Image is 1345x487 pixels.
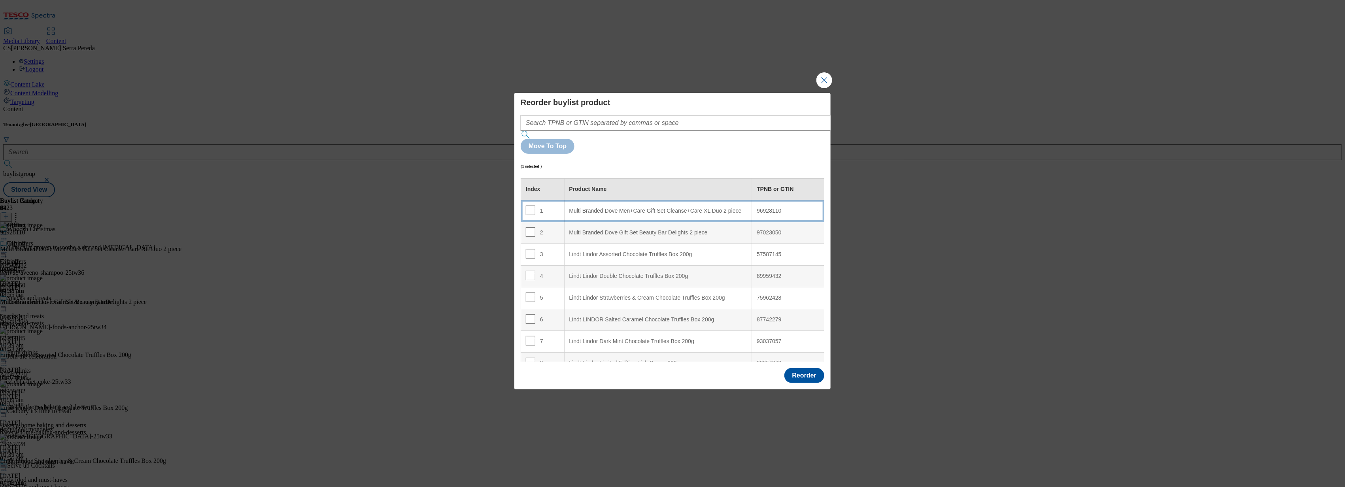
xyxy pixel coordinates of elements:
div: Multi Branded Dove Men+Care Gift Set Cleanse+Care XL Duo 2 piece [569,208,747,215]
div: 75962428 [757,294,819,302]
div: 7 [526,336,559,347]
div: Lindt Lindor Dark Mint Chocolate Truffles Box 200g [569,338,747,345]
div: TPNB or GTIN [757,186,819,193]
div: 97023050 [757,229,819,236]
div: Lindt Lindor Limited Edition Irish Cream 200g [569,360,747,367]
input: Search TPNB or GTIN separated by commas or space [521,115,855,131]
button: Close Modal [816,72,832,88]
div: 1 [526,206,559,217]
div: Multi Branded Dove Gift Set Beauty Bar Delights 2 piece [569,229,747,236]
div: Modal [514,93,831,389]
div: 2 [526,227,559,239]
div: 89959432 [757,273,819,280]
h6: (1 selected ) [521,164,542,168]
div: 57587145 [757,251,819,258]
div: Product Name [569,186,747,193]
div: 92054343 [757,360,819,367]
div: Lindt Lindor Strawberries & Cream Chocolate Truffles Box 200g [569,294,747,302]
div: Lindt Lindor Double Chocolate Truffles Box 200g [569,273,747,280]
div: 96928110 [757,208,819,215]
button: Move To Top [521,139,574,154]
div: Lindt Lindor Assorted Chocolate Truffles Box 200g [569,251,747,258]
div: 3 [526,249,559,260]
div: 5 [526,293,559,304]
div: 4 [526,271,559,282]
div: 87742279 [757,316,819,323]
h4: Reorder buylist product [521,98,824,107]
div: 8 [526,358,559,369]
div: 93037057 [757,338,819,345]
div: 6 [526,314,559,326]
button: Reorder [784,368,824,383]
div: Lindt LINDOR Salted Caramel Chocolate Truffles Box 200g [569,316,747,323]
div: Index [526,186,559,193]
